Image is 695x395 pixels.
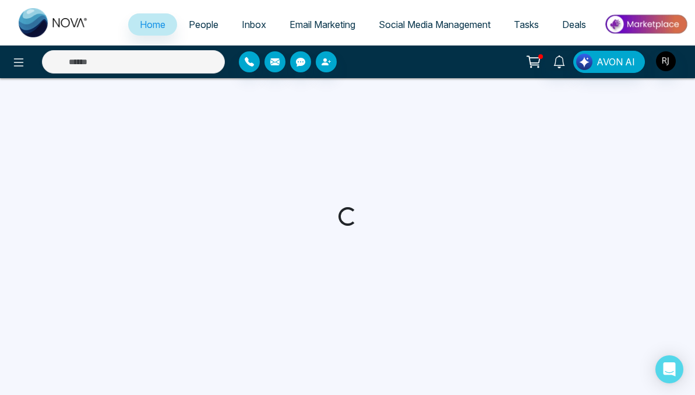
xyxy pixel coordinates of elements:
[19,8,89,37] img: Nova CRM Logo
[597,55,635,69] span: AVON AI
[230,13,278,36] a: Inbox
[367,13,502,36] a: Social Media Management
[278,13,367,36] a: Email Marketing
[562,19,586,30] span: Deals
[379,19,491,30] span: Social Media Management
[514,19,539,30] span: Tasks
[551,13,598,36] a: Deals
[573,51,645,73] button: AVON AI
[502,13,551,36] a: Tasks
[576,54,592,70] img: Lead Flow
[128,13,177,36] a: Home
[604,11,688,37] img: Market-place.gif
[242,19,266,30] span: Inbox
[189,19,218,30] span: People
[655,355,683,383] div: Open Intercom Messenger
[656,51,676,71] img: User Avatar
[177,13,230,36] a: People
[290,19,355,30] span: Email Marketing
[140,19,165,30] span: Home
